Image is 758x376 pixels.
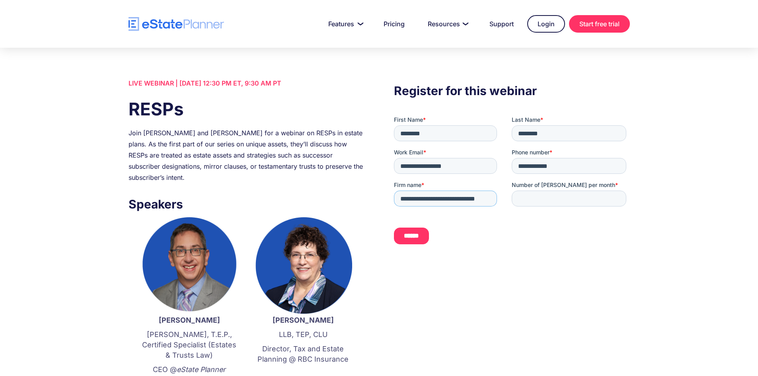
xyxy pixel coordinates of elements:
[129,97,364,121] h1: RESPs
[129,17,224,31] a: home
[418,16,476,32] a: Resources
[273,316,334,324] strong: [PERSON_NAME]
[140,329,238,360] p: [PERSON_NAME], T.E.P., Certified Specialist (Estates & Trusts Law)
[254,329,352,340] p: LLB, TEP, CLU
[394,82,629,100] h3: Register for this webinar
[129,127,364,183] div: Join [PERSON_NAME] and [PERSON_NAME] for a webinar on RESPs in estate plans. As the first part of...
[374,16,414,32] a: Pricing
[159,316,220,324] strong: [PERSON_NAME]
[480,16,523,32] a: Support
[394,116,629,258] iframe: Form 0
[177,365,226,374] em: eState Planner
[129,195,364,213] h3: Speakers
[319,16,370,32] a: Features
[254,344,352,364] p: Director, Tax and Estate Planning @ RBC Insurance
[527,15,565,33] a: Login
[140,364,238,375] p: CEO @
[569,15,630,33] a: Start free trial
[129,78,364,89] div: LIVE WEBINAR | [DATE] 12:30 PM ET, 9:30 AM PT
